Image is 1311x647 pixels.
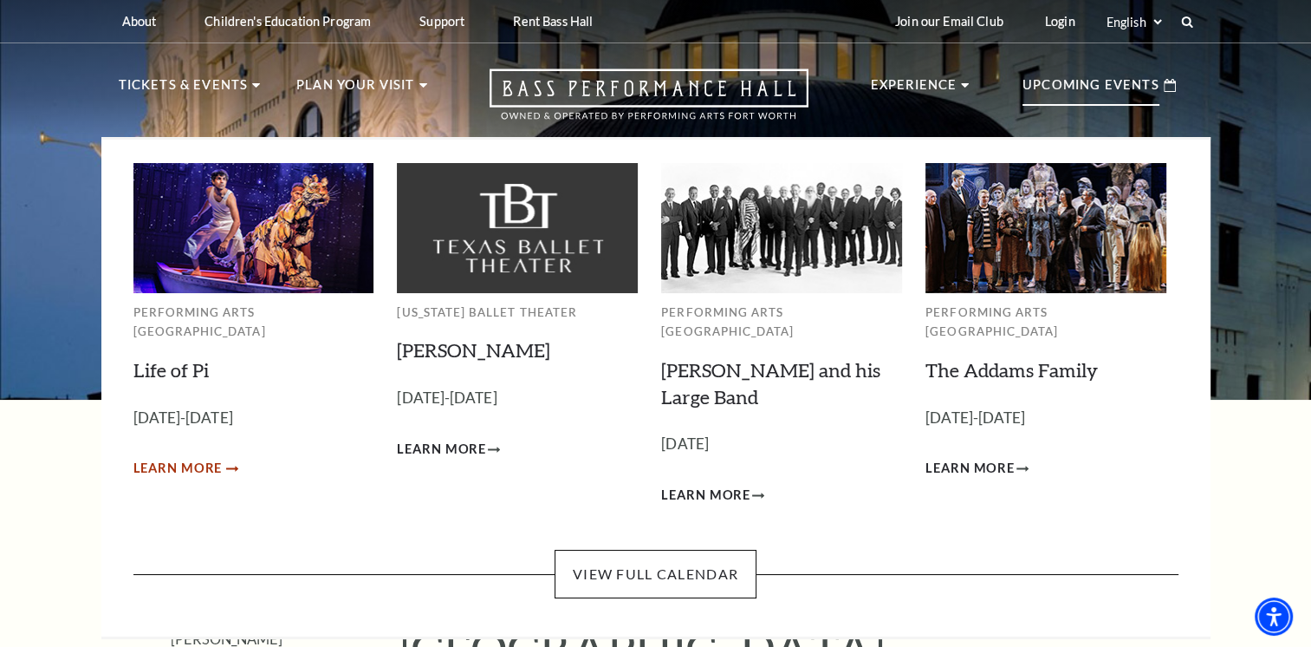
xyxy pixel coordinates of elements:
p: Tickets & Events [119,75,249,106]
a: Learn More The Addams Family [925,458,1029,480]
a: The Addams Family [925,358,1098,382]
p: Experience [871,75,957,106]
select: Select: [1103,14,1165,30]
p: Performing Arts [GEOGRAPHIC_DATA] [925,303,1166,342]
p: [DATE] [661,432,902,457]
span: Learn More [133,458,223,480]
p: Rent Bass Hall [513,14,593,29]
p: Performing Arts [GEOGRAPHIC_DATA] [661,303,902,342]
p: Upcoming Events [1022,75,1159,106]
span: Learn More [661,485,750,506]
a: [PERSON_NAME] [397,338,550,362]
img: Texas Ballet Theater [397,163,638,292]
p: [DATE]-[DATE] [397,386,638,411]
p: Plan Your Visit [296,75,415,106]
img: Performing Arts Fort Worth [661,163,902,292]
a: Learn More Lyle Lovett and his Large Band [661,485,764,506]
p: About [122,14,157,29]
p: [DATE]-[DATE] [925,406,1166,431]
a: Open this option [427,69,871,137]
p: Children's Education Program [204,14,371,29]
a: Learn More Peter Pan [397,439,500,461]
img: Performing Arts Fort Worth [133,163,374,292]
a: View Full Calendar [555,550,756,598]
a: [PERSON_NAME] and his Large Band [661,358,880,408]
p: Performing Arts [GEOGRAPHIC_DATA] [133,303,374,342]
span: Learn More [925,458,1015,480]
a: Life of Pi [133,358,209,382]
p: [DATE]-[DATE] [133,406,374,431]
p: [US_STATE] Ballet Theater [397,303,638,323]
div: Accessibility Menu [1255,598,1293,636]
span: Learn More [397,439,486,461]
p: Support [419,14,464,29]
img: Performing Arts Fort Worth [925,163,1166,292]
a: Learn More Life of Pi [133,458,237,480]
